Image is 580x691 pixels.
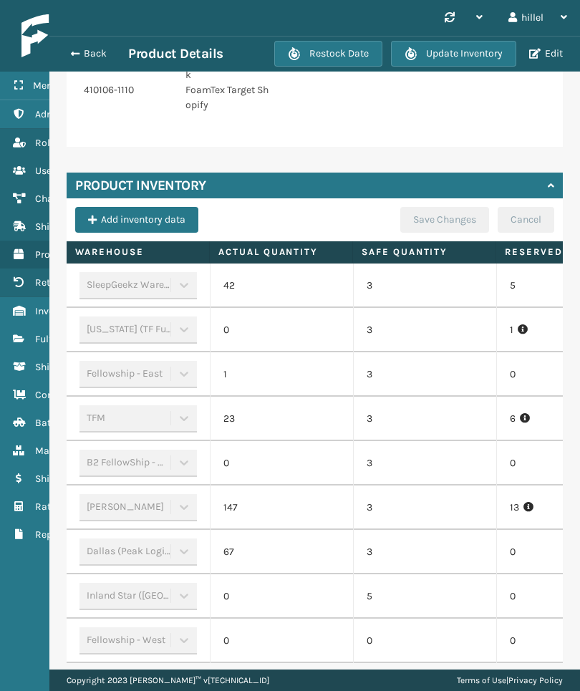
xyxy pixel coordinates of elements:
span: Menu [33,79,58,92]
p: Copyright 2023 [PERSON_NAME]™ v [TECHNICAL_ID] [67,670,269,691]
span: Marketplace Orders [35,445,123,457]
td: 42 [210,264,353,308]
img: logo [21,14,158,57]
td: 5 [353,574,496,619]
span: Shipment Cost [35,473,102,485]
span: Users [35,165,60,177]
span: Batches [35,417,72,429]
td: 3 [353,264,496,308]
button: Cancel [498,207,554,233]
span: Fulfillment Orders [35,333,116,345]
h4: Product Inventory [75,177,206,194]
span: Roles [35,137,60,149]
td: 67 [210,530,353,574]
td: 3 [353,397,496,441]
button: Edit [525,47,567,60]
td: 3 [353,308,496,352]
td: 147 [210,485,353,530]
td: 1 [210,352,353,397]
label: Safe Quantity [362,246,487,258]
span: Channels [35,193,77,205]
span: Return Addresses [35,276,113,289]
span: Products [35,248,75,261]
a: Terms of Use [457,675,506,685]
button: Save Changes [400,207,489,233]
label: Actual Quantity [218,246,344,258]
span: Inventory [35,305,77,317]
button: Add inventory data [75,207,198,233]
td: 23 [210,397,353,441]
span: Shipping Carriers [35,221,113,233]
td: 3 [353,352,496,397]
div: | [457,670,563,691]
span: Containers [35,389,84,401]
td: 3 [353,530,496,574]
td: 3 [353,441,496,485]
span: Administration [35,108,103,120]
span: Reports [35,528,70,541]
td: 3 [353,485,496,530]
button: Back [62,47,128,60]
td: 0 [210,308,353,352]
button: Restock Date [274,41,382,67]
td: 0 [210,441,353,485]
h3: Product Details [128,45,223,62]
a: Privacy Policy [508,675,563,685]
p: FoamTex Target Shopify [185,82,270,112]
label: Warehouse [75,246,200,258]
span: Shipment Status [35,361,110,373]
td: 0 [353,619,496,663]
span: Rate Calculator [35,501,105,513]
td: 0 [210,574,353,619]
button: Update Inventory [391,41,516,67]
td: 0 [210,619,353,663]
p: 410106-1110 [84,82,168,97]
